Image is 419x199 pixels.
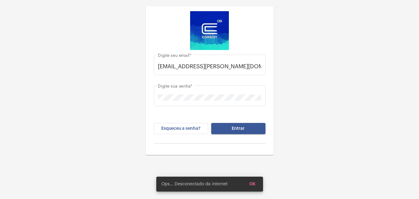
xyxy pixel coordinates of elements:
[161,126,200,131] span: Esqueceu a senha?
[244,179,261,190] button: OK
[190,11,229,50] img: d4669ae0-8c07-2337-4f67-34b0df7f5ae4.jpeg
[232,126,245,131] span: Entrar
[211,123,265,134] button: Entrar
[154,123,208,134] button: Esqueceu a senha?
[158,63,261,70] input: Digite seu email
[249,182,256,186] span: OK
[161,181,228,187] span: Ops... Desconectado da internet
